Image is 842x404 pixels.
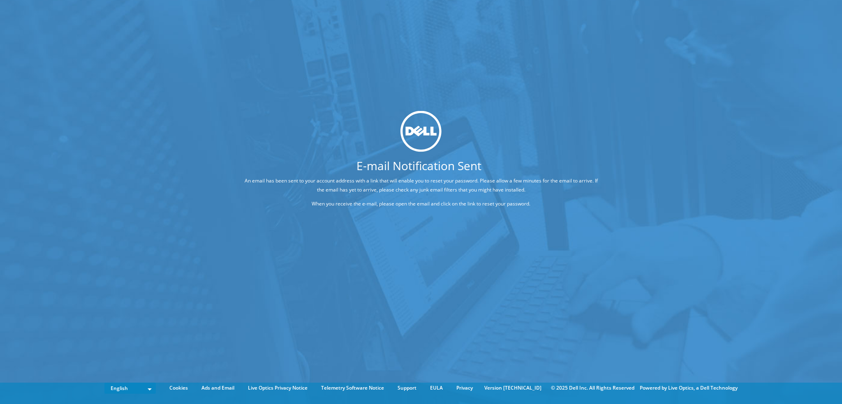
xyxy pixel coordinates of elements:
[241,176,601,194] p: An email has been sent to your account address with a link that will enable you to reset your pas...
[315,383,390,392] a: Telemetry Software Notice
[424,383,449,392] a: EULA
[400,111,442,152] img: dell_svg_logo.svg
[195,383,241,392] a: Ads and Email
[450,383,479,392] a: Privacy
[163,383,194,392] a: Cookies
[242,383,314,392] a: Live Optics Privacy Notice
[210,159,627,171] h1: E-mail Notification Sent
[391,383,423,392] a: Support
[640,383,738,392] li: Powered by Live Optics, a Dell Technology
[241,199,601,208] p: When you receive the e-mail, please open the email and click on the link to reset your password.
[480,383,546,392] li: Version [TECHNICAL_ID]
[547,383,638,392] li: © 2025 Dell Inc. All Rights Reserved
